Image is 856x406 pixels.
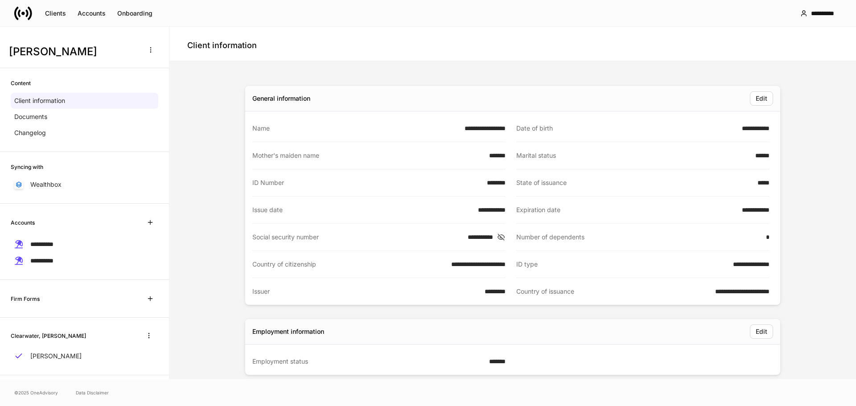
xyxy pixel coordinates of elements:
[252,178,481,187] div: ID Number
[30,180,62,189] p: Wealthbox
[78,10,106,16] div: Accounts
[516,233,761,242] div: Number of dependents
[117,10,152,16] div: Onboarding
[39,6,72,21] button: Clients
[72,6,111,21] button: Accounts
[11,218,35,227] h6: Accounts
[11,295,40,303] h6: Firm Forms
[516,287,710,296] div: Country of issuance
[252,287,479,296] div: Issuer
[756,328,767,335] div: Edit
[11,125,158,141] a: Changelog
[111,6,158,21] button: Onboarding
[11,79,31,87] h6: Content
[750,324,773,339] button: Edit
[30,352,82,361] p: [PERSON_NAME]
[14,96,65,105] p: Client information
[11,348,158,364] a: [PERSON_NAME]
[516,151,750,160] div: Marital status
[516,178,752,187] div: State of issuance
[252,233,462,242] div: Social security number
[252,94,310,103] div: General information
[14,389,58,396] span: © 2025 OneAdvisory
[11,332,86,340] h6: Clearwater, [PERSON_NAME]
[252,124,459,133] div: Name
[11,109,158,125] a: Documents
[756,95,767,102] div: Edit
[187,40,257,51] h4: Client information
[11,176,158,193] a: Wealthbox
[76,389,109,396] a: Data Disclaimer
[516,205,737,214] div: Expiration date
[252,357,484,366] div: Employment status
[516,260,728,269] div: ID type
[9,45,138,59] h3: [PERSON_NAME]
[252,205,473,214] div: Issue date
[14,112,47,121] p: Documents
[11,163,43,171] h6: Syncing with
[45,10,66,16] div: Clients
[252,260,446,269] div: Country of citizenship
[14,128,46,137] p: Changelog
[252,327,324,336] div: Employment information
[516,124,737,133] div: Date of birth
[11,93,158,109] a: Client information
[252,151,484,160] div: Mother's maiden name
[750,91,773,106] button: Edit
